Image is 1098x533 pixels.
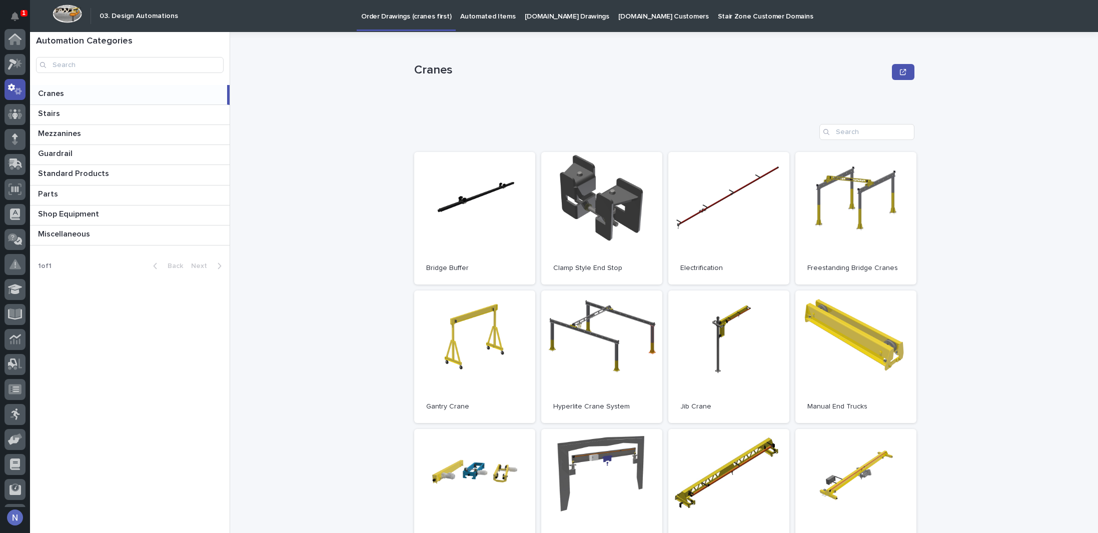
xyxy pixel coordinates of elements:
p: Standard Products [38,167,111,178]
span: Back [162,262,183,269]
p: Freestanding Bridge Cranes [807,264,904,272]
span: Next [191,262,213,269]
a: Standard ProductsStandard Products [30,165,230,185]
p: Hyperlite Crane System [553,402,650,411]
a: Shop EquipmentShop Equipment [30,205,230,225]
p: Shop Equipment [38,207,101,219]
p: Stairs [38,107,62,118]
a: Electrification [668,152,789,284]
a: PartsParts [30,185,230,205]
a: Hyperlite Crane System [541,290,662,423]
p: Cranes [414,63,888,77]
a: MezzaninesMezzanines [30,125,230,145]
p: Parts [38,187,60,199]
p: 1 [22,9,26,16]
h2: 03. Design Automations [100,12,178,20]
p: 1 of 1 [30,254,60,278]
a: CranesCranes [30,85,230,105]
p: Mezzanines [38,127,83,138]
p: Guardrail [38,147,75,158]
a: StairsStairs [30,105,230,125]
button: Next [187,261,230,270]
input: Search [819,124,914,140]
a: Manual End Trucks [795,290,916,423]
a: Gantry Crane [414,290,535,423]
p: Gantry Crane [426,402,523,411]
button: users-avatar [5,507,26,528]
h1: Automation Categories [36,36,224,47]
a: Freestanding Bridge Cranes [795,152,916,284]
p: Cranes [38,87,66,98]
button: Back [145,261,187,270]
input: Search [36,57,224,73]
p: Clamp Style End Stop [553,264,650,272]
p: Electrification [680,264,777,272]
p: Bridge Buffer [426,264,523,272]
p: Manual End Trucks [807,402,904,411]
p: Miscellaneous [38,227,92,239]
a: MiscellaneousMiscellaneous [30,225,230,245]
a: Clamp Style End Stop [541,152,662,284]
img: Workspace Logo [53,4,82,23]
div: Notifications1 [13,12,26,28]
p: Jib Crane [680,402,777,411]
a: Bridge Buffer [414,152,535,284]
a: Jib Crane [668,290,789,423]
button: Notifications [5,6,26,27]
a: GuardrailGuardrail [30,145,230,165]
